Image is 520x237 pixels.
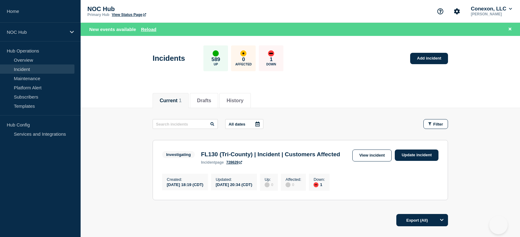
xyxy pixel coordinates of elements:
[211,56,220,63] p: 589
[352,150,392,161] a: View incident
[265,182,270,187] div: disabled
[87,13,109,17] p: Primary Hub
[153,54,185,63] h1: Incidents
[160,98,182,103] button: Current 1
[286,182,290,187] div: disabled
[87,6,210,13] p: NOC Hub
[314,182,318,187] div: down
[266,63,276,66] p: Down
[226,160,242,165] a: 728629
[489,216,508,234] iframe: Help Scout Beacon - Open
[286,177,301,182] p: Affected :
[197,98,211,103] button: Drafts
[265,177,273,182] p: Up :
[167,182,203,187] div: [DATE] 18:19 (CDT)
[201,151,340,158] h3: FL130 (Tri-County) | Incident | Customers Affected
[470,6,513,12] button: Conexon, LLC
[314,182,325,187] div: 1
[162,151,195,158] span: Investigating
[89,27,136,32] span: New events available
[470,12,513,16] p: [PERSON_NAME]
[201,160,224,165] p: page
[450,5,463,18] button: Account settings
[201,160,215,165] span: incident
[286,182,301,187] div: 0
[314,177,325,182] p: Down :
[270,56,273,63] p: 1
[179,98,182,103] span: 1
[423,119,448,129] button: Filter
[410,53,448,64] a: Add incident
[214,63,218,66] p: Up
[213,50,219,56] div: up
[240,50,246,56] div: affected
[141,27,156,32] button: Reload
[436,214,448,226] button: Options
[268,50,274,56] div: down
[242,56,245,63] p: 0
[167,177,203,182] p: Created :
[216,182,252,187] div: [DATE] 20:34 (CDT)
[153,119,218,129] input: Search incidents
[433,122,443,126] span: Filter
[112,13,146,17] a: View Status Page
[225,119,263,129] button: All dates
[396,214,448,226] button: Export (All)
[434,5,447,18] button: Support
[265,182,273,187] div: 0
[226,98,243,103] button: History
[229,122,245,126] p: All dates
[235,63,252,66] p: Affected
[7,29,66,35] p: NOC Hub
[216,177,252,182] p: Updated :
[395,150,438,161] a: Update incident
